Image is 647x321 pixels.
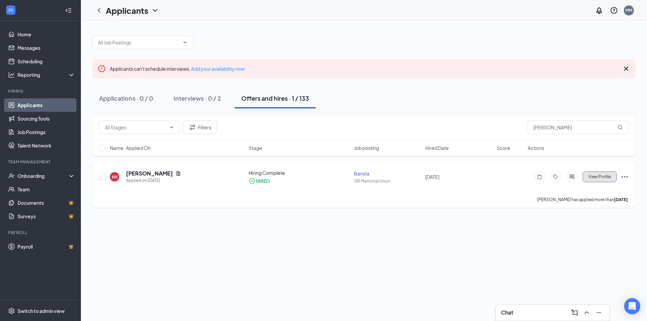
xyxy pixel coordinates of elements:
[18,308,65,314] div: Switch to admin view
[151,6,159,14] svg: ChevronDown
[581,307,592,318] button: ChevronUp
[99,94,153,102] div: Applications · 0 / 0
[112,174,118,180] div: NV
[8,71,15,78] svg: Analysis
[191,66,245,72] a: Add your availability now
[18,112,75,125] a: Sourcing Tools
[110,145,151,151] span: Name · Applied On
[18,183,75,196] a: Team
[18,71,75,78] div: Reporting
[535,174,544,180] svg: Note
[552,174,560,180] svg: Tag
[528,121,629,134] input: Search in offers and hires
[110,66,245,72] span: Applicants can't schedule interviews.
[354,178,421,184] div: URI Memorial Union
[174,94,221,102] div: Interviews · 0 / 2
[18,125,75,139] a: Job Postings
[8,230,74,235] div: Payroll
[18,139,75,152] a: Talent Network
[497,145,510,151] span: Score
[8,308,15,314] svg: Settings
[18,98,75,112] a: Applicants
[188,123,196,131] svg: Filter
[537,197,629,202] p: [PERSON_NAME] has applied more than .
[571,309,579,317] svg: ComposeMessage
[65,7,72,14] svg: Collapse
[610,6,618,14] svg: QuestionInfo
[176,171,181,176] svg: Document
[617,125,623,130] svg: MagnifyingGlass
[95,6,103,14] svg: ChevronLeft
[18,41,75,55] a: Messages
[18,28,75,41] a: Home
[354,145,379,151] span: Job posting
[588,174,611,179] span: View Profile
[18,210,75,223] a: SurveysCrown
[354,170,421,177] div: Barista
[583,171,617,182] button: View Profile
[105,124,166,131] input: All Stages
[593,307,604,318] button: Minimize
[18,240,75,253] a: PayrollCrown
[8,159,74,165] div: Team Management
[106,5,148,16] h1: Applicants
[126,170,173,177] h5: [PERSON_NAME]
[568,174,576,180] svg: ActiveChat
[425,145,449,151] span: Hired Date
[183,121,217,134] button: Filter Filters
[425,174,439,180] span: [DATE]
[241,94,309,102] div: Offers and hires · 1 / 133
[18,172,69,179] div: Onboarding
[18,55,75,68] a: Scheduling
[18,196,75,210] a: DocumentsCrown
[621,173,629,181] svg: Ellipses
[614,197,628,202] b: [DATE]
[528,145,544,151] span: Actions
[624,298,640,314] div: Open Intercom Messenger
[625,7,632,13] div: MM
[7,7,14,13] svg: WorkstreamLogo
[501,309,513,316] h3: Chat
[182,40,188,45] svg: ChevronDown
[169,125,174,130] svg: ChevronDown
[98,39,180,46] input: All Job Postings
[583,309,591,317] svg: ChevronUp
[249,178,255,184] svg: CheckmarkCircle
[595,6,603,14] svg: Notifications
[98,65,106,73] svg: Error
[595,309,603,317] svg: Minimize
[249,169,350,176] div: Hiring Complete
[8,172,15,179] svg: UserCheck
[256,178,270,184] div: HIRED
[622,65,630,73] svg: Cross
[249,145,262,151] span: Stage
[126,177,181,184] div: Applied on [DATE]
[8,88,74,94] div: Hiring
[569,307,580,318] button: ComposeMessage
